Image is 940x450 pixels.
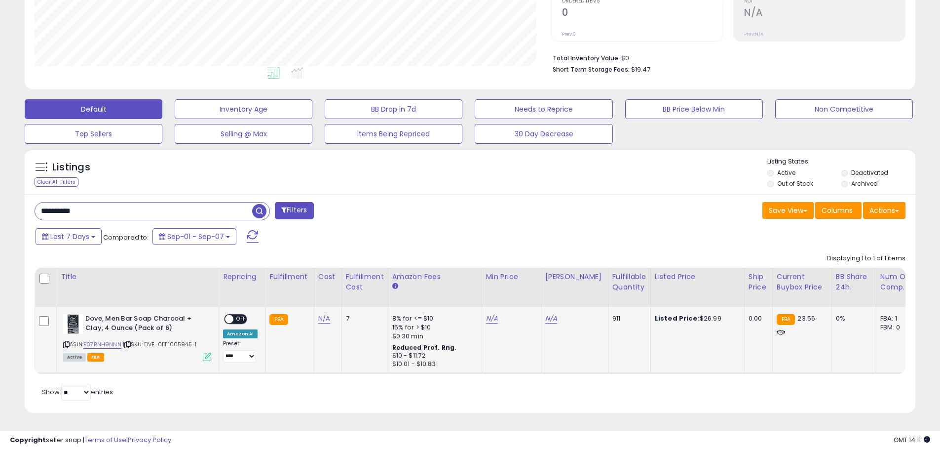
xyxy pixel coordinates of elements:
[762,202,814,219] button: Save View
[880,323,913,332] div: FBM: 0
[392,360,474,368] div: $10.01 - $10.83
[61,272,215,282] div: Title
[545,272,604,282] div: [PERSON_NAME]
[52,161,90,174] h5: Listings
[655,314,700,323] b: Listed Price:
[612,272,646,292] div: Fulfillable Quantity
[562,7,723,20] h2: 0
[346,272,384,292] div: Fulfillment Cost
[836,272,872,292] div: BB Share 24h.
[25,99,162,119] button: Default
[553,51,898,63] li: $0
[827,254,905,263] div: Displaying 1 to 1 of 1 items
[25,124,162,144] button: Top Sellers
[486,314,498,324] a: N/A
[63,314,83,334] img: 41vFuqL-k3L._SL40_.jpg
[612,314,643,323] div: 911
[346,314,380,323] div: 7
[175,99,312,119] button: Inventory Age
[392,343,457,352] b: Reduced Prof. Rng.
[815,202,862,219] button: Columns
[392,352,474,360] div: $10 - $11.72
[35,177,78,187] div: Clear All Filters
[269,272,309,282] div: Fulfillment
[128,435,171,445] a: Privacy Policy
[87,353,104,362] span: FBA
[103,233,149,242] span: Compared to:
[655,314,737,323] div: $26.99
[152,228,236,245] button: Sep-01 - Sep-07
[863,202,905,219] button: Actions
[83,340,121,349] a: B07RNH9NNN
[223,272,261,282] div: Repricing
[42,387,113,397] span: Show: entries
[223,329,258,338] div: Amazon AI
[85,314,205,335] b: Dove, Men Bar Soap Charcoal + Clay, 4 Ounce (Pack of 6)
[36,228,102,245] button: Last 7 Days
[851,168,888,177] label: Deactivated
[223,340,258,363] div: Preset:
[275,202,313,219] button: Filters
[655,272,740,282] div: Listed Price
[631,65,650,74] span: $19.47
[233,315,249,324] span: OFF
[325,99,462,119] button: BB Drop in 7d
[123,340,196,348] span: | SKU: DVE-011111005945-1
[475,99,612,119] button: Needs to Reprice
[392,314,474,323] div: 8% for <= $10
[175,124,312,144] button: Selling @ Max
[851,179,878,188] label: Archived
[392,282,398,291] small: Amazon Fees.
[553,54,620,62] b: Total Inventory Value:
[269,314,288,325] small: FBA
[10,435,46,445] strong: Copyright
[744,31,763,37] small: Prev: N/A
[775,99,913,119] button: Non Competitive
[749,314,765,323] div: 0.00
[325,124,462,144] button: Items Being Repriced
[545,314,557,324] a: N/A
[777,272,827,292] div: Current Buybox Price
[553,65,630,74] b: Short Term Storage Fees:
[50,232,89,242] span: Last 7 Days
[63,353,86,362] span: All listings currently available for purchase on Amazon
[84,435,126,445] a: Terms of Use
[767,157,915,166] p: Listing States:
[880,272,916,292] div: Num of Comp.
[63,314,211,360] div: ASIN:
[777,179,813,188] label: Out of Stock
[562,31,576,37] small: Prev: 0
[392,323,474,332] div: 15% for > $10
[486,272,537,282] div: Min Price
[894,435,930,445] span: 2025-09-15 14:11 GMT
[392,332,474,341] div: $0.30 min
[318,272,338,282] div: Cost
[822,205,853,215] span: Columns
[167,232,224,242] span: Sep-01 - Sep-07
[777,168,795,177] label: Active
[777,314,795,325] small: FBA
[797,314,815,323] span: 23.56
[880,314,913,323] div: FBA: 1
[744,7,905,20] h2: N/A
[749,272,768,292] div: Ship Price
[475,124,612,144] button: 30 Day Decrease
[10,436,171,445] div: seller snap | |
[836,314,868,323] div: 0%
[318,314,330,324] a: N/A
[625,99,763,119] button: BB Price Below Min
[392,272,478,282] div: Amazon Fees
